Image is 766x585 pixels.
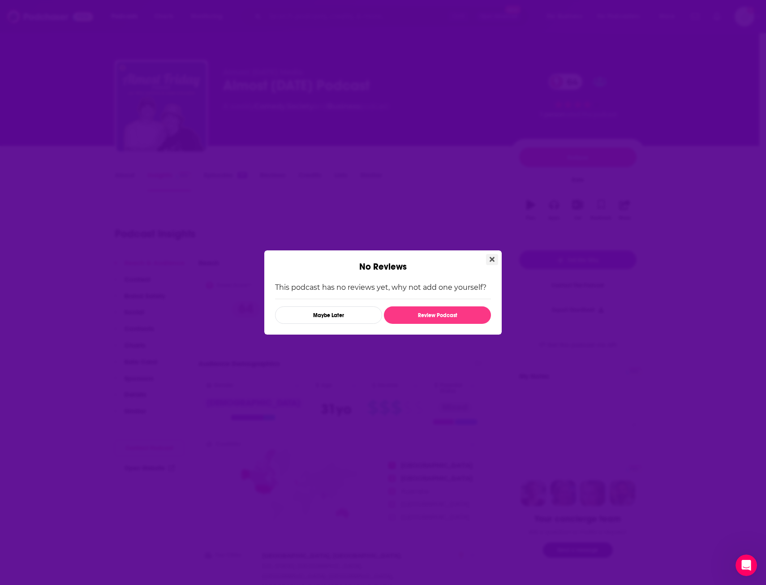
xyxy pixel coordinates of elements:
div: No Reviews [264,250,502,272]
button: Maybe Later [275,306,382,324]
p: This podcast has no reviews yet, why not add one yourself? [275,283,491,292]
iframe: Intercom live chat [736,555,757,576]
button: Close [486,254,498,265]
button: Review Podcast [384,306,491,324]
